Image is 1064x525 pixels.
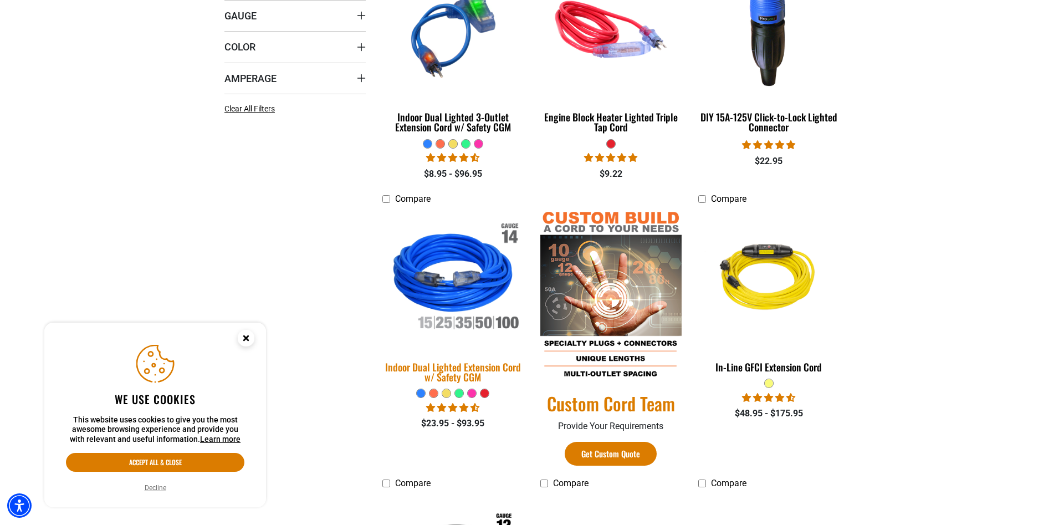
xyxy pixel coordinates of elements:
[711,193,746,204] span: Compare
[699,215,838,343] img: Yellow
[698,112,840,132] div: DIY 15A-125V Click-to-Lock Lighted Connector
[376,208,531,350] img: Indoor Dual Lighted Extension Cord w/ Safety CGM
[540,167,682,181] div: $9.22
[565,442,657,466] a: Get Custom Quote
[200,435,241,444] a: This website uses cookies to give you the most awesome browsing experience and provide you with r...
[66,453,244,472] button: Accept all & close
[224,9,257,22] span: Gauge
[540,420,682,433] p: Provide Your Requirements
[224,103,279,115] a: Clear All Filters
[426,402,479,413] span: 4.40 stars
[224,104,275,113] span: Clear All Filters
[7,493,32,518] div: Accessibility Menu
[224,31,366,62] summary: Color
[698,407,840,420] div: $48.95 - $175.95
[395,193,431,204] span: Compare
[224,40,255,53] span: Color
[141,482,170,493] button: Decline
[742,393,795,403] span: 4.62 stars
[382,210,524,389] a: Indoor Dual Lighted Extension Cord w/ Safety CGM Indoor Dual Lighted Extension Cord w/ Safety CGM
[584,152,637,163] span: 5.00 stars
[382,362,524,382] div: Indoor Dual Lighted Extension Cord w/ Safety CGM
[66,415,244,445] p: This website uses cookies to give you the most awesome browsing experience and provide you with r...
[224,72,277,85] span: Amperage
[698,210,840,379] a: Yellow In-Line GFCI Extension Cord
[742,140,795,150] span: 4.84 stars
[540,392,682,415] a: Custom Cord Team
[553,478,589,488] span: Compare
[382,417,524,430] div: $23.95 - $93.95
[382,112,524,132] div: Indoor Dual Lighted 3-Outlet Extension Cord w/ Safety CGM
[226,323,266,357] button: Close this option
[426,152,479,163] span: 4.33 stars
[224,63,366,94] summary: Amperage
[698,362,840,372] div: In-Line GFCI Extension Cord
[44,323,266,508] aside: Cookie Consent
[66,392,244,406] h2: We use cookies
[540,210,682,381] img: Custom Cord Team
[395,478,431,488] span: Compare
[382,167,524,181] div: $8.95 - $96.95
[711,478,746,488] span: Compare
[540,112,682,132] div: Engine Block Heater Lighted Triple Tap Cord
[698,155,840,168] div: $22.95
